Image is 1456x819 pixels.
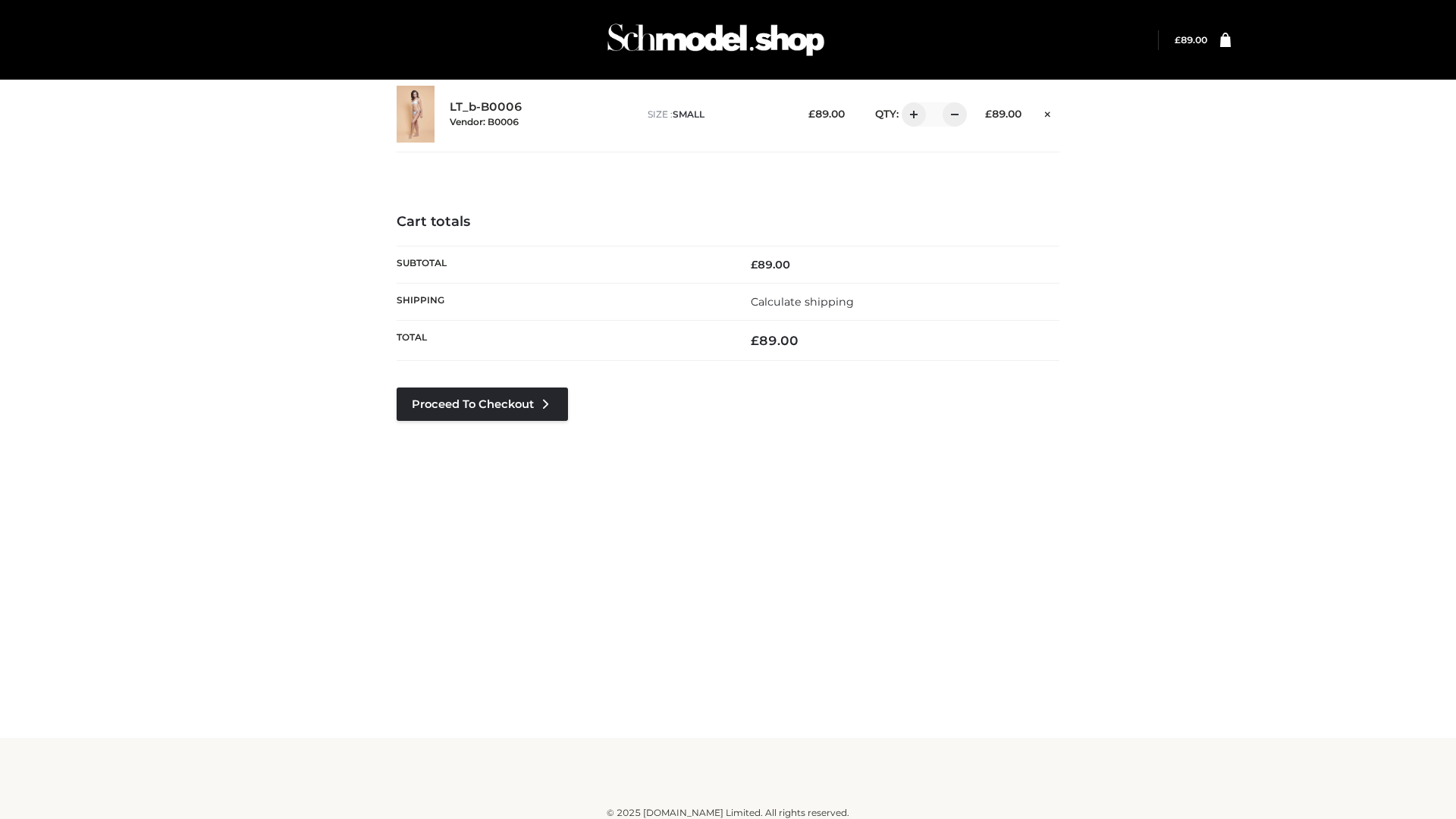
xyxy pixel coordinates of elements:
a: £89.00 [1175,34,1207,45]
a: Calculate shipping [751,295,854,309]
p: size : [648,108,785,121]
span: £ [751,258,758,271]
span: £ [985,108,992,120]
img: LT_b-B0006 - SMALL [397,86,435,143]
a: Proceed to Checkout [397,388,568,421]
th: Shipping [397,283,728,320]
div: QTY: [860,102,962,127]
span: £ [751,333,759,348]
bdi: 89.00 [1175,34,1207,45]
h4: Cart totals [397,214,1059,231]
a: Remove this item [1037,102,1059,122]
bdi: 89.00 [751,333,799,348]
bdi: 89.00 [808,108,845,120]
img: Schmodel Admin 964 [602,10,830,70]
small: Vendor: B0006 [450,116,519,127]
bdi: 89.00 [751,258,790,271]
a: LT_b-B0006 [450,100,522,115]
th: Subtotal [397,246,728,283]
span: £ [808,108,815,120]
bdi: 89.00 [985,108,1021,120]
th: Total [397,321,728,361]
span: £ [1175,34,1181,45]
span: SMALL [673,108,704,120]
